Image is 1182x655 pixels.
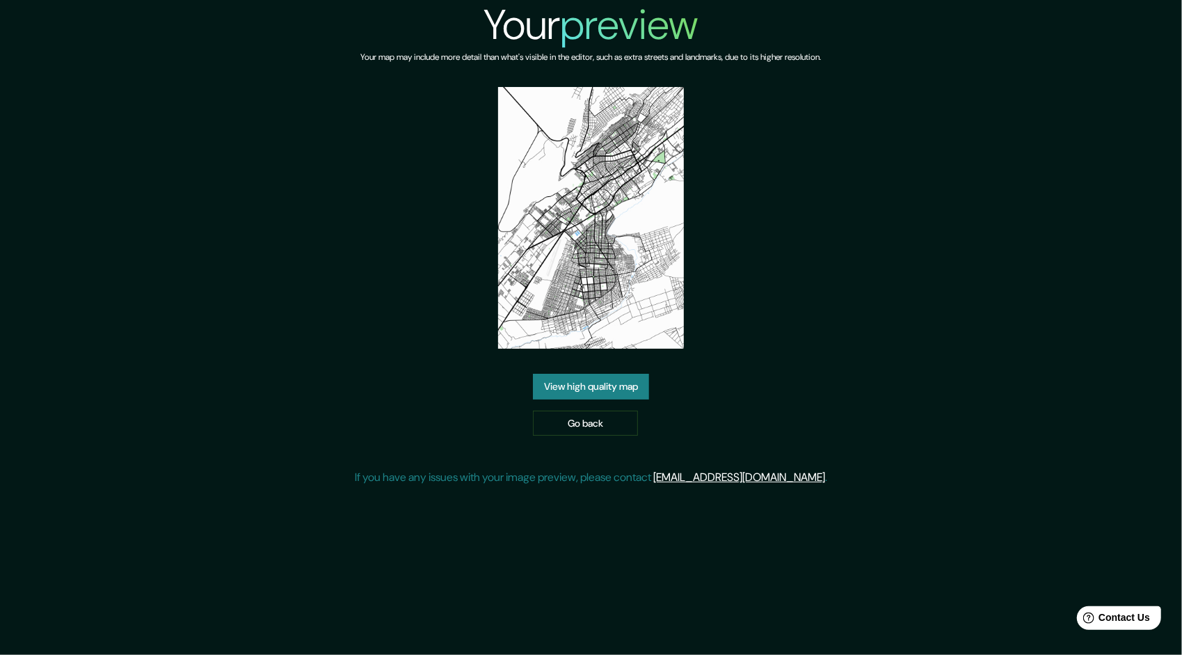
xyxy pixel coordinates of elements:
a: View high quality map [533,374,649,400]
a: [EMAIL_ADDRESS][DOMAIN_NAME] [653,470,825,484]
a: Go back [533,411,638,436]
h6: Your map may include more detail than what's visible in the editor, such as extra streets and lan... [361,50,822,65]
img: created-map-preview [498,87,683,349]
p: If you have any issues with your image preview, please contact . [355,469,827,486]
iframe: Help widget launcher [1058,601,1167,640]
